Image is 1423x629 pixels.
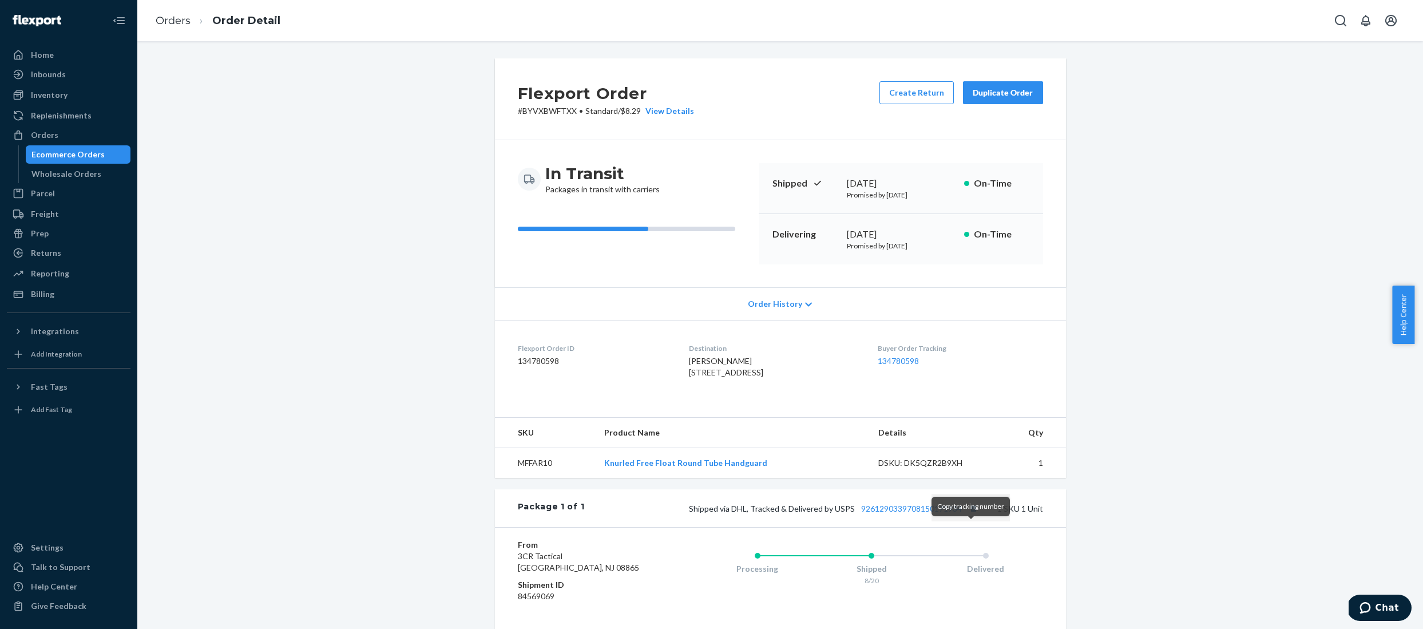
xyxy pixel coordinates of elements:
a: Help Center [7,577,130,596]
button: Integrations [7,322,130,341]
div: 8/20 [814,576,929,586]
div: Add Integration [31,349,82,359]
dt: Buyer Order Tracking [878,343,1043,353]
div: Home [31,49,54,61]
a: Add Integration [7,345,130,363]
p: # BYVXBWFTXX / $8.29 [518,105,694,117]
button: View Details [641,105,694,117]
span: [PERSON_NAME] [STREET_ADDRESS] [689,356,763,377]
div: Reporting [31,268,69,279]
a: Home [7,46,130,64]
p: Delivering [772,228,838,241]
button: Give Feedback [7,597,130,615]
span: Order History [748,298,802,310]
p: On-Time [974,177,1029,190]
div: Wholesale Orders [31,168,101,180]
a: Orders [7,126,130,144]
div: DSKU: DK5QZR2B9XH [878,457,986,469]
a: Billing [7,285,130,303]
button: Create Return [879,81,954,104]
span: 3CR Tactical [GEOGRAPHIC_DATA], NJ 08865 [518,551,639,572]
div: Freight [31,208,59,220]
th: Qty [995,418,1066,448]
div: Settings [31,542,64,553]
span: Standard [585,106,618,116]
div: Processing [700,563,815,575]
img: Flexport logo [13,15,61,26]
div: Ecommerce Orders [31,149,105,160]
div: Shipped [814,563,929,575]
p: Promised by [DATE] [847,241,955,251]
span: • [579,106,583,116]
div: v 4.0.25 [32,18,56,27]
a: Inbounds [7,65,130,84]
div: Replenishments [31,110,92,121]
a: Returns [7,244,130,262]
div: Talk to Support [31,561,90,573]
span: Copy tracking number [937,502,1004,511]
a: 9261290339708150171934 [861,504,962,513]
h3: In Transit [545,163,660,184]
button: Fast Tags [7,378,130,396]
div: Parcel [31,188,55,199]
a: Knurled Free Float Round Tube Handguard [604,458,767,468]
a: Reporting [7,264,130,283]
div: Domain Overview [43,73,102,81]
h2: Flexport Order [518,81,694,105]
div: Returns [31,247,61,259]
div: Add Fast Tag [31,405,72,414]
td: MFFAR10 [495,448,595,478]
img: logo_orange.svg [18,18,27,27]
div: Delivered [929,563,1043,575]
dd: 134780598 [518,355,671,367]
div: Billing [31,288,54,300]
a: Add Fast Tag [7,401,130,419]
div: Inventory [31,89,68,101]
dt: From [518,539,655,551]
div: Help Center [31,581,77,592]
a: Inventory [7,86,130,104]
a: 134780598 [878,356,919,366]
p: Shipped [772,177,838,190]
div: Package 1 of 1 [518,501,585,516]
a: Orders [156,14,191,27]
th: SKU [495,418,595,448]
div: [DATE] [847,228,955,241]
dt: Shipment ID [518,579,655,591]
a: Replenishments [7,106,130,125]
button: Help Center [1392,286,1414,344]
img: website_grey.svg [18,30,27,39]
th: Product Name [595,418,869,448]
div: Orders [31,129,58,141]
p: Promised by [DATE] [847,190,955,200]
a: Order Detail [212,14,280,27]
dt: Destination [689,343,859,353]
span: Shipped via DHL, Tracked & Delivered by USPS [689,504,981,513]
th: Details [869,418,995,448]
p: On-Time [974,228,1029,241]
button: Duplicate Order [963,81,1043,104]
a: Parcel [7,184,130,203]
a: Freight [7,205,130,223]
a: Wholesale Orders [26,165,131,183]
img: tab_domain_overview_orange.svg [31,72,40,81]
a: Ecommerce Orders [26,145,131,164]
button: Open account menu [1380,9,1402,32]
dt: Flexport Order ID [518,343,671,353]
div: Domain: [DOMAIN_NAME] [30,30,126,39]
button: Open Search Box [1329,9,1352,32]
div: Integrations [31,326,79,337]
div: Fast Tags [31,381,68,393]
button: Close Navigation [108,9,130,32]
button: Talk to Support [7,558,130,576]
dd: 84569069 [518,591,655,602]
div: 1 SKU 1 Unit [584,501,1043,516]
div: Packages in transit with carriers [545,163,660,195]
div: Prep [31,228,49,239]
ol: breadcrumbs [146,4,290,38]
div: [DATE] [847,177,955,190]
div: Inbounds [31,69,66,80]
